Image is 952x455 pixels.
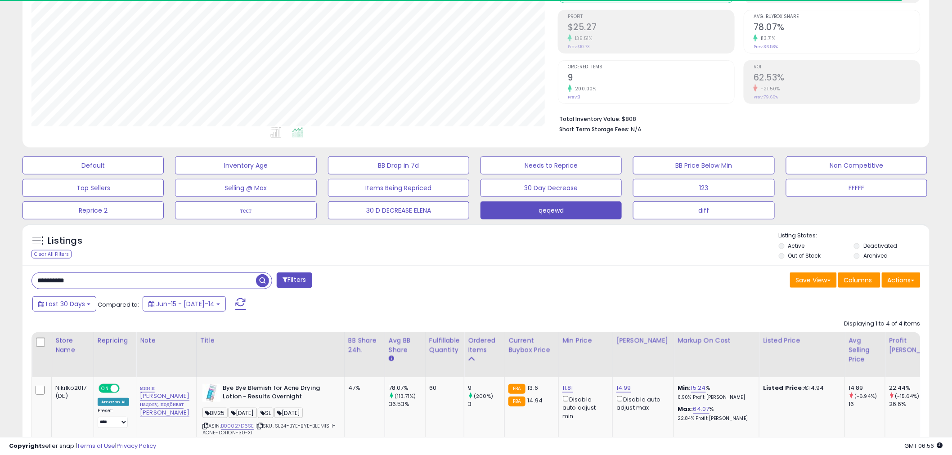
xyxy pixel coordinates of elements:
button: Reprice 2 [22,201,164,219]
small: 113.71% [758,35,776,42]
span: OFF [118,385,132,393]
label: Out of Stock [788,252,821,259]
button: Save View [790,272,837,288]
div: Displaying 1 to 4 of 4 items [844,320,921,328]
div: Listed Price [763,336,841,345]
span: ON [99,385,111,393]
div: 9 [468,384,504,392]
div: Current Buybox Price [508,336,555,355]
div: Clear All Filters [31,250,72,259]
div: % [678,384,752,401]
button: Jun-15 - [DATE]-14 [143,296,226,312]
span: Last 30 Days [46,299,85,308]
small: Prev: 79.66% [754,94,778,100]
div: Nikilko2017 (DE) [55,384,87,400]
b: Bye Bye Blemish for Acne Drying Lotion - Results Overnight [223,384,332,403]
button: Inventory Age [175,156,316,174]
span: SL [258,408,274,418]
b: Min: [678,384,691,392]
img: 415E1Wt-DkL._SL40_.jpg [202,384,220,402]
button: BB Drop in 7d [328,156,469,174]
strong: Copyright [9,442,42,450]
button: Filters [277,272,312,288]
small: Avg BB Share. [389,355,394,363]
button: тест [175,201,316,219]
button: 30 D DECREASE ELENA [328,201,469,219]
h2: 9 [568,72,734,85]
span: [DATE] [274,408,303,418]
small: FBA [508,384,525,394]
small: Prev: 3 [568,94,580,100]
div: Store Name [55,336,90,355]
a: Privacy Policy [117,442,156,450]
div: BB Share 24h. [348,336,381,355]
div: 14.89 [849,384,885,392]
div: Min Price [562,336,609,345]
p: Listing States: [779,232,930,240]
span: 13.6 [528,384,539,392]
span: Profit [568,14,734,19]
small: (-15.64%) [895,393,919,400]
span: ROI [754,65,920,70]
button: Items Being Repriced [328,179,469,197]
small: Prev: 36.53% [754,44,778,49]
a: 14.99 [616,384,631,393]
b: Total Inventory Value: [559,115,620,123]
div: Markup on Cost [678,336,755,345]
span: | SKU: SL24-BYE-BYE-BLEMISH-ACNE-LOTION-30-X1 [202,422,336,436]
div: 36.53% [389,400,425,408]
button: Needs to Reprice [480,156,622,174]
button: Last 30 Days [32,296,96,312]
label: Archived [863,252,888,259]
small: (200%) [474,393,493,400]
a: 15.24 [691,384,706,393]
button: Top Sellers [22,179,164,197]
button: BB Price Below Min [633,156,774,174]
span: 14.94 [528,396,543,405]
label: Deactivated [863,242,897,250]
a: Terms of Use [77,442,115,450]
a: B00027D6SE [221,422,254,430]
div: 3 [468,400,504,408]
div: Avg Selling Price [849,336,881,364]
span: Avg. Buybox Share [754,14,920,19]
span: Jun-15 - [DATE]-14 [156,299,215,308]
label: Active [788,242,805,250]
button: qeqewd [480,201,622,219]
div: Fulfillable Quantity [429,336,460,355]
div: 60 [429,384,457,392]
span: [DATE] [229,408,257,418]
button: FFFFF [786,179,927,197]
div: Profit [PERSON_NAME] [889,336,943,355]
div: 78.07% [389,384,425,392]
div: Note [140,336,193,345]
div: Disable auto adjust min [562,394,606,420]
th: The percentage added to the cost of goods (COGS) that forms the calculator for Min & Max prices. [674,332,759,377]
p: 6.90% Profit [PERSON_NAME] [678,394,752,401]
div: Disable auto adjust max [616,394,667,412]
span: Compared to: [98,300,139,309]
div: 16 [849,400,885,408]
h2: $25.27 [568,22,734,34]
div: 22.44% [889,384,946,392]
span: BM25 [202,408,228,418]
div: seller snap | | [9,442,156,451]
b: Short Term Storage Fees: [559,125,629,133]
small: 135.51% [572,35,593,42]
button: 123 [633,179,774,197]
div: €14.94 [763,384,838,392]
div: Repricing [98,336,132,345]
button: Default [22,156,164,174]
span: Ordered Items [568,65,734,70]
div: Avg BB Share [389,336,422,355]
a: 11.81 [562,384,573,393]
button: Selling @ Max [175,179,316,197]
h2: 62.53% [754,72,920,85]
div: Preset: [98,408,129,428]
button: Columns [838,272,880,288]
button: diff [633,201,774,219]
small: Prev: $10.73 [568,44,590,49]
div: Title [200,336,341,345]
div: % [678,405,752,422]
div: [PERSON_NAME] [616,336,670,345]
